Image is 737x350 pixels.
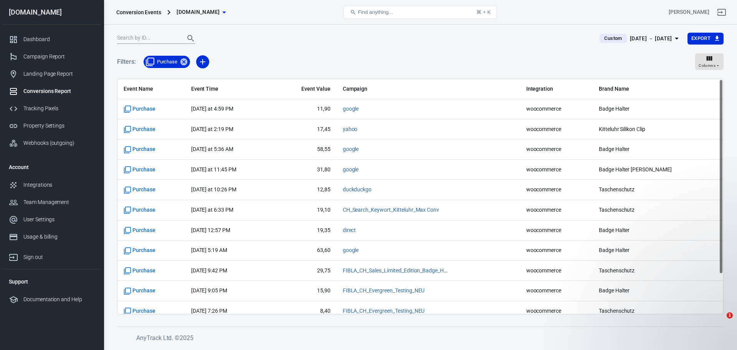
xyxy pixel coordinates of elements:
[630,34,672,43] div: [DATE] － [DATE]
[174,5,229,19] button: [DOMAIN_NAME]
[23,139,95,147] div: Webhooks (outgoing)
[599,126,706,133] span: Kitteluhr Silikon Clip
[124,166,155,174] span: Standard event name
[124,227,155,234] span: Standard event name
[3,48,101,65] a: Campaign Report
[699,62,716,69] span: Columns
[599,166,706,174] span: Badge Halter [PERSON_NAME]
[526,267,587,275] span: woocommerce
[124,307,155,315] span: Standard event name
[343,247,359,254] span: google
[191,166,236,173] time: 2025-08-10T23:45:41+02:00
[191,146,233,152] time: 2025-08-11T05:36:39+02:00
[116,8,161,16] div: Conversion Events
[124,105,155,113] span: Standard event name
[695,53,724,70] button: Columns
[343,146,359,153] span: google
[3,83,101,100] a: Conversions Report
[279,186,330,194] span: 12,85
[279,166,330,174] span: 31,80
[191,207,233,213] time: 2025-08-10T18:33:01+02:00
[191,267,227,274] time: 2025-08-08T21:42:30+02:00
[526,227,587,234] span: woocommerce
[526,85,587,93] span: Integration
[23,105,95,113] div: Tracking Pixels
[124,287,155,295] span: Standard event name
[23,87,95,95] div: Conversions Report
[279,247,330,254] span: 63,60
[601,35,625,42] span: Custom
[124,186,155,194] span: Standard event name
[3,100,101,117] a: Tracking Pixels
[23,70,95,78] div: Landing Page Report
[526,146,587,153] span: woocommerce
[117,33,178,43] input: Search by ID...
[343,166,359,174] span: google
[599,186,706,194] span: Taschenschutz
[343,146,359,152] a: google
[124,267,155,275] span: Standard event name
[23,253,95,261] div: Sign out
[712,3,731,22] a: Sign out
[343,307,425,315] span: FIBLA_CH_Evergreen_Testing_NEU
[343,206,440,214] span: CH_Search_Keywort_Kitteluhr_Max Conv
[3,245,101,266] a: Sign out
[599,146,706,153] span: Badge Halter
[3,194,101,211] a: Team Management
[191,85,267,93] span: Event Time
[191,227,230,233] time: 2025-08-09T12:57:09+02:00
[124,206,155,214] span: Standard event name
[343,287,425,294] a: FIBLA_CH_Evergreen_Testing_NEU
[526,287,587,295] span: woocommerce
[343,186,372,194] span: duckduckgo
[599,227,706,234] span: Badge Halter
[343,247,359,253] a: google
[152,58,182,66] span: Purchase
[191,308,227,314] time: 2025-08-08T19:26:10+02:00
[526,105,587,113] span: woocommerce
[343,227,356,233] a: direct
[124,146,155,153] span: Standard event name
[124,247,155,254] span: Standard event name
[343,267,450,275] span: FIBLA_CH_Sales_Limited_Edition_Badge_Halter_Sommer
[343,207,440,213] a: CH_Search_Keywort_Kitteluhr_Max Conv
[526,186,587,194] span: woocommerce
[23,122,95,130] div: Property Settings
[344,6,497,19] button: Find anything...⌘ + K
[279,267,330,275] span: 29,75
[343,85,450,93] span: Campaign
[23,198,95,206] div: Team Management
[3,31,101,48] a: Dashboard
[343,267,477,274] a: FIBLA_CH_Sales_Limited_Edition_Badge_Halter_Sommer
[279,126,330,133] span: 17,45
[3,228,101,245] a: Usage & billing
[526,247,587,254] span: woocommerce
[599,105,706,113] span: Badge Halter
[343,126,358,132] a: yahoo
[343,186,372,192] a: duckduckgo
[526,307,587,315] span: woocommerce
[191,247,227,253] time: 2025-08-09T05:19:05+02:00
[526,166,587,174] span: woocommerce
[3,176,101,194] a: Integrations
[669,8,709,16] div: Account id: lFeZapHD
[343,126,358,133] span: yahoo
[23,35,95,43] div: Dashboard
[279,85,330,93] span: Event Value
[177,7,220,17] span: pflegetasche.ch
[279,287,330,295] span: 15,90
[279,105,330,113] span: 11,90
[3,9,101,16] div: [DOMAIN_NAME]
[279,307,330,315] span: 8,40
[343,227,356,234] span: direct
[599,85,706,93] span: Brand Name
[343,106,359,112] a: google
[476,9,491,15] div: ⌘ + K
[124,85,179,93] span: Event Name
[191,287,227,294] time: 2025-08-08T21:05:51+02:00
[3,117,101,134] a: Property Settings
[687,33,724,45] button: Export
[279,227,330,234] span: 19,35
[182,29,200,48] button: Search
[23,181,95,189] div: Integrations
